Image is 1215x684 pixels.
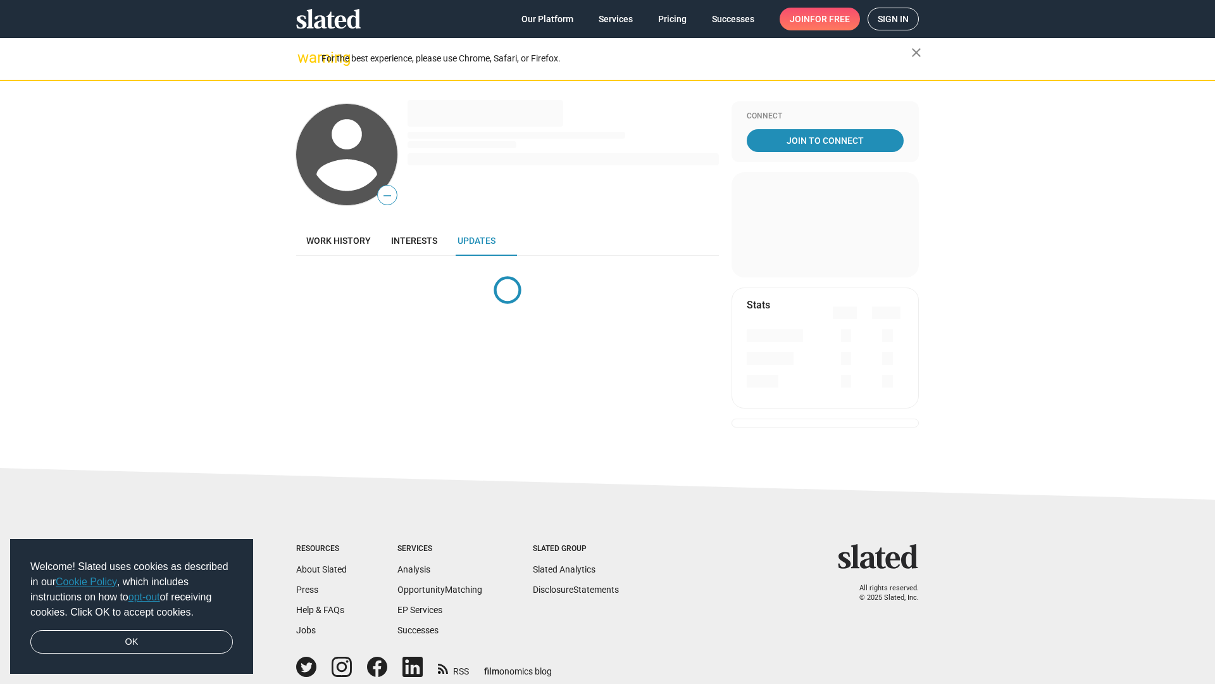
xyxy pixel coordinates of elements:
a: RSS [438,658,469,678]
a: Joinfor free [780,8,860,30]
a: About Slated [296,564,347,574]
span: Updates [458,236,495,246]
span: Pricing [658,8,687,30]
span: film [484,666,499,676]
a: DisclosureStatements [533,585,619,595]
mat-icon: warning [297,50,313,65]
a: dismiss cookie message [30,630,233,654]
div: Connect [747,111,904,122]
span: Services [599,8,633,30]
p: All rights reserved. © 2025 Slated, Inc. [846,584,919,602]
a: Successes [397,625,439,635]
span: — [378,187,397,204]
a: OpportunityMatching [397,585,482,595]
a: EP Services [397,605,442,615]
span: for free [810,8,850,30]
div: Services [397,544,482,554]
a: Join To Connect [747,129,904,152]
div: Resources [296,544,347,554]
a: Help & FAQs [296,605,344,615]
a: opt-out [128,592,160,602]
span: Join [790,8,850,30]
a: Sign in [868,8,919,30]
div: Slated Group [533,544,619,554]
a: Pricing [648,8,697,30]
span: Our Platform [521,8,573,30]
a: Work history [296,225,381,256]
a: Jobs [296,625,316,635]
a: Analysis [397,564,430,574]
a: Successes [702,8,764,30]
span: Welcome! Slated uses cookies as described in our , which includes instructions on how to of recei... [30,559,233,620]
a: Press [296,585,318,595]
a: Services [589,8,643,30]
div: cookieconsent [10,539,253,674]
a: Updates [447,225,506,256]
a: Slated Analytics [533,564,595,574]
a: Cookie Policy [56,576,117,587]
a: Interests [381,225,447,256]
a: Our Platform [511,8,583,30]
mat-card-title: Stats [747,298,770,312]
div: For the best experience, please use Chrome, Safari, or Firefox. [321,50,911,67]
span: Join To Connect [749,129,901,152]
span: Interests [391,236,437,246]
span: Work history [306,236,371,246]
span: Successes [712,8,754,30]
mat-icon: close [909,45,924,60]
a: filmonomics blog [484,655,552,678]
span: Sign in [878,8,909,30]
